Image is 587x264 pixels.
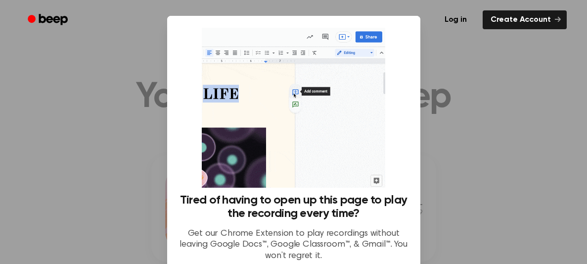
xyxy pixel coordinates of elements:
[435,8,477,31] a: Log in
[179,228,408,262] p: Get our Chrome Extension to play recordings without leaving Google Docs™, Google Classroom™, & Gm...
[179,194,408,220] h3: Tired of having to open up this page to play the recording every time?
[483,10,567,29] a: Create Account
[21,10,77,30] a: Beep
[202,28,385,188] img: Beep extension in action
